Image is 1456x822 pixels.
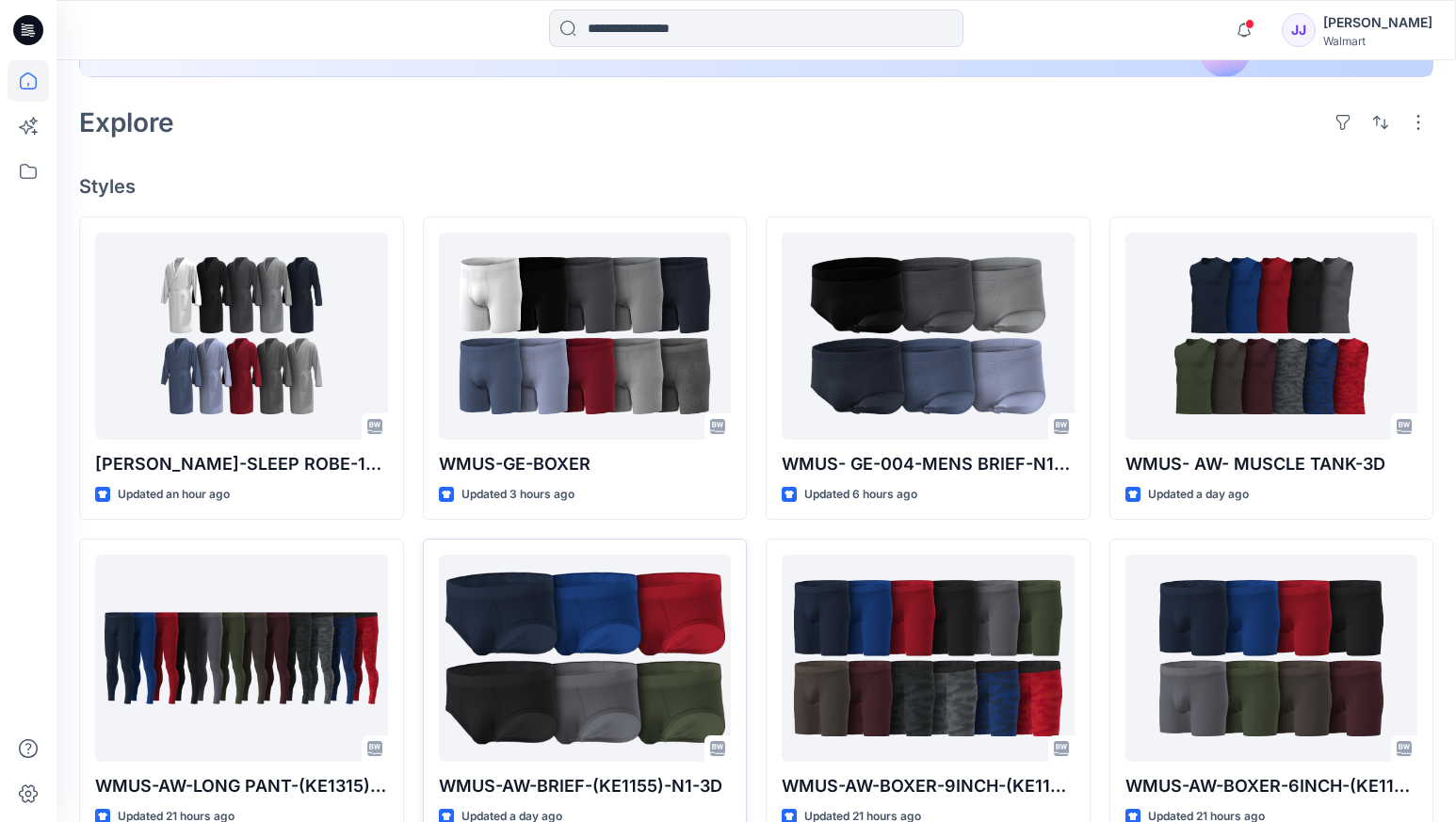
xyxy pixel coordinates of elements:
a: WMUS-AW-BOXER-6INCH-(KE1157)-N1 [1125,555,1418,762]
p: WMUS-AW-BOXER-6INCH-(KE1157)-N1 [1125,773,1418,799]
a: George-SLEEP ROBE-100151009 [95,233,388,440]
a: WMUS-GE-BOXER [439,233,732,440]
a: WMUS-AW-LONG PANT-(KE1315)-N1-3D [95,555,388,762]
p: WMUS-AW-BOXER-9INCH-(KE1157)-N1-3D [782,773,1075,799]
h4: Styles [79,175,1433,198]
a: WMUS-AW-BOXER-9INCH-(KE1157)-N1-3D [782,555,1075,762]
a: WMUS- AW- MUSCLE TANK-3D [1125,233,1418,440]
p: WMUS-GE-BOXER [439,451,732,477]
p: WMUS-AW-LONG PANT-(KE1315)-N1-3D [95,773,388,799]
div: [PERSON_NAME] [1323,11,1432,34]
p: [PERSON_NAME]-SLEEP ROBE-100151009 [95,451,388,477]
p: Updated a day ago [1148,485,1249,505]
p: WMUS-AW-BRIEF-(KE1155)-N1-3D [439,773,732,799]
h2: Explore [79,107,174,137]
p: Updated 6 hours ago [804,485,917,505]
a: WMUS-AW-BRIEF-(KE1155)-N1-3D [439,555,732,762]
div: JJ [1282,13,1316,47]
p: WMUS- GE-004-MENS BRIEF-N1-3D [782,451,1075,477]
p: Updated an hour ago [118,485,230,505]
a: WMUS- GE-004-MENS BRIEF-N1-3D [782,233,1075,440]
p: WMUS- AW- MUSCLE TANK-3D [1125,451,1418,477]
p: Updated 3 hours ago [461,485,574,505]
div: Walmart [1323,34,1432,48]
